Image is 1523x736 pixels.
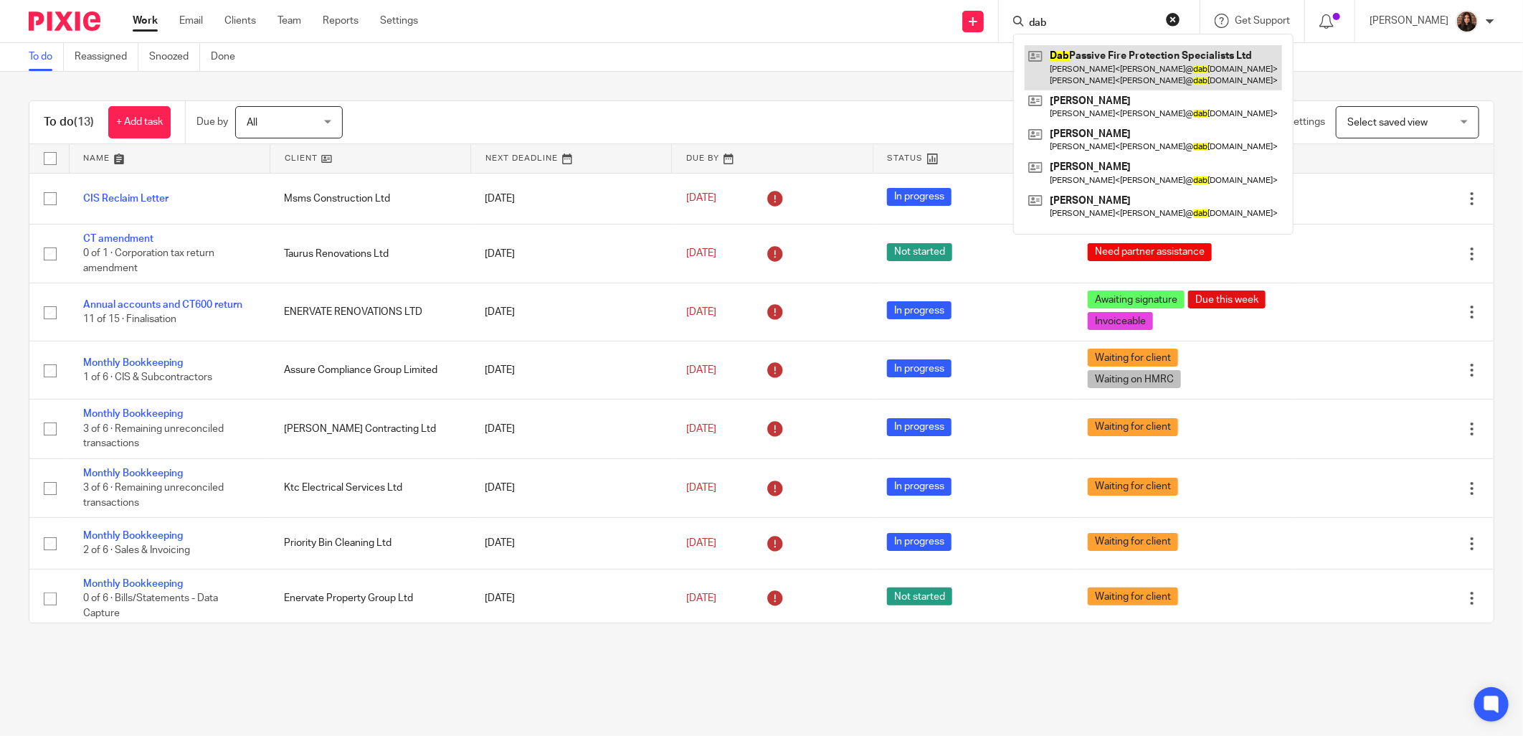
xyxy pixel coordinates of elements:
span: (13) [74,116,94,128]
a: Clients [224,14,256,28]
span: In progress [887,533,952,551]
td: [DATE] [471,173,672,224]
a: Monthly Bookkeeping [83,358,183,368]
span: Need partner assistance [1088,243,1212,261]
a: + Add task [108,106,171,138]
span: [DATE] [686,194,716,204]
span: Waiting for client [1088,533,1178,551]
a: Snoozed [149,43,200,71]
a: Team [277,14,301,28]
span: Not started [887,243,952,261]
td: Taurus Renovations Ltd [270,224,470,283]
span: Waiting for client [1088,418,1178,436]
span: In progress [887,188,952,206]
a: Done [211,43,246,71]
td: Enervate Property Group Ltd [270,569,470,628]
td: Priority Bin Cleaning Ltd [270,518,470,569]
a: Settings [380,14,418,28]
td: [PERSON_NAME] Contracting Ltd [270,400,470,458]
p: Due by [196,115,228,129]
a: CIS Reclaim Letter [83,194,169,204]
a: Monthly Bookkeeping [83,468,183,478]
span: 2 of 6 · Sales & Invoicing [83,546,190,556]
span: Waiting for client [1088,588,1178,605]
span: 11 of 15 · Finalisation [83,315,176,325]
span: Waiting on HMRC [1088,370,1181,388]
td: [DATE] [471,224,672,283]
span: Waiting for client [1088,349,1178,367]
span: Get Support [1235,16,1290,26]
span: In progress [887,478,952,496]
span: Due this week [1188,291,1266,308]
span: [DATE] [686,307,716,317]
td: Assure Compliance Group Limited [270,341,470,400]
span: Waiting for client [1088,478,1178,496]
a: Monthly Bookkeeping [83,409,183,419]
span: 0 of 6 · Bills/Statements - Data Capture [83,593,218,618]
span: [DATE] [686,538,716,548]
span: 1 of 6 · CIS & Subcontractors [83,373,212,383]
a: To do [29,43,64,71]
a: Monthly Bookkeeping [83,531,183,541]
a: Annual accounts and CT600 return [83,300,242,310]
a: CT amendment [83,234,153,244]
span: View Settings [1263,117,1325,127]
button: Clear [1166,12,1180,27]
input: Search [1028,17,1157,30]
a: Work [133,14,158,28]
span: [DATE] [686,248,716,258]
td: Msms Construction Ltd [270,173,470,224]
span: In progress [887,359,952,377]
span: All [247,118,257,128]
span: [DATE] [686,424,716,434]
span: Not started [887,588,952,605]
td: Ktc Electrical Services Ltd [270,458,470,517]
td: [DATE] [471,341,672,400]
span: 0 of 1 · Corporation tax return amendment [83,249,214,274]
span: [DATE] [686,483,716,493]
td: [DATE] [471,400,672,458]
span: Awaiting signature [1088,291,1185,308]
span: [DATE] [686,593,716,603]
a: Reports [323,14,359,28]
span: In progress [887,301,952,319]
span: 3 of 6 · Remaining unreconciled transactions [83,424,224,449]
td: [DATE] [471,283,672,341]
img: Pixie [29,11,100,31]
span: Invoiceable [1088,312,1153,330]
td: [DATE] [471,518,672,569]
img: Headshot.jpg [1456,10,1479,33]
span: 3 of 6 · Remaining unreconciled transactions [83,483,224,508]
a: Monthly Bookkeeping [83,579,183,589]
span: [DATE] [686,365,716,375]
p: [PERSON_NAME] [1370,14,1448,28]
span: In progress [887,418,952,436]
td: ENERVATE RENOVATIONS LTD [270,283,470,341]
td: [DATE] [471,458,672,517]
a: Email [179,14,203,28]
td: [DATE] [471,569,672,628]
h1: To do [44,115,94,130]
a: Reassigned [75,43,138,71]
span: Select saved view [1347,118,1428,128]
